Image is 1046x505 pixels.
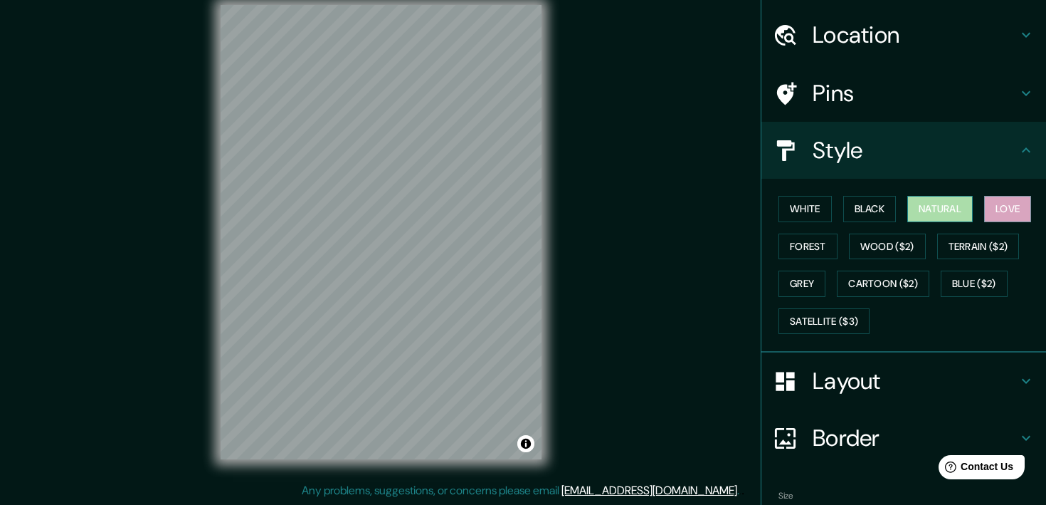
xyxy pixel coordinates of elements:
label: Size [778,490,793,502]
button: Blue ($2) [941,271,1008,297]
div: Layout [761,353,1046,410]
p: Any problems, suggestions, or concerns please email . [302,482,739,499]
div: . [741,482,744,499]
button: Toggle attribution [517,435,534,452]
button: Natural [907,196,973,222]
button: Terrain ($2) [937,234,1020,260]
h4: Location [813,21,1018,49]
div: Location [761,6,1046,63]
div: Pins [761,65,1046,122]
button: Forest [778,234,838,260]
button: Cartoon ($2) [837,271,929,297]
button: Satellite ($3) [778,308,870,335]
button: Love [984,196,1031,222]
div: . [739,482,741,499]
div: Border [761,410,1046,467]
iframe: Help widget launcher [919,449,1030,489]
h4: Layout [813,367,1018,395]
canvas: Map [221,5,542,459]
div: Style [761,122,1046,179]
a: [EMAIL_ADDRESS][DOMAIN_NAME] [561,483,737,498]
h4: Style [813,136,1018,165]
h4: Pins [813,79,1018,108]
button: Grey [778,271,825,297]
button: White [778,196,832,222]
h4: Border [813,424,1018,452]
button: Black [843,196,897,222]
button: Wood ($2) [849,234,926,260]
